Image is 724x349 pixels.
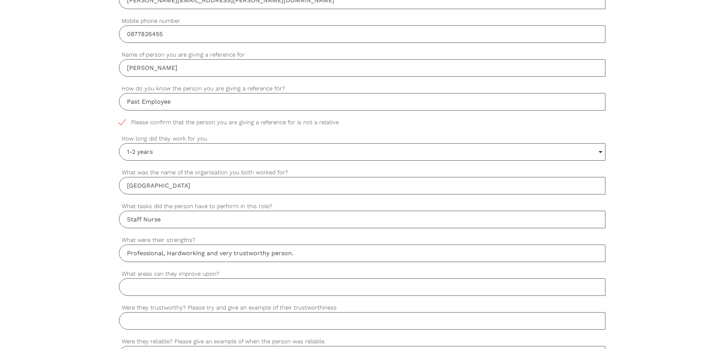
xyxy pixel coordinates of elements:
label: What was the name of the organisation you both worked for? [119,168,605,177]
label: What were their strengths? [119,236,605,245]
label: How do you know the person you are giving a reference for? [119,84,605,93]
label: What tasks did the person have to perform in this role? [119,202,605,211]
label: Name of person you are giving a reference for [119,51,605,59]
label: Were they reliable? Please give an example of when the person was reliable. [119,337,605,346]
label: Were they trustworthy? Please try and give an example of their trustworthiness [119,303,605,312]
label: Mobile phone number [119,17,605,25]
span: Please confirm that the person you are giving a reference for is not a relative [119,118,353,127]
label: How long did they work for you [119,134,605,143]
label: What areas can they improve upon? [119,270,605,278]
